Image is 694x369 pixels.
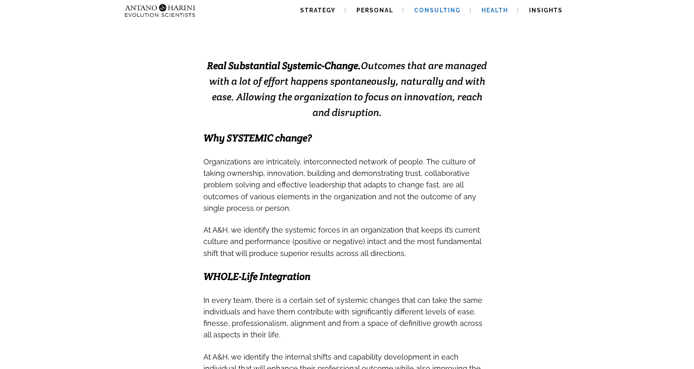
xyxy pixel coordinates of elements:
span: Why SYSTEMIC change? [203,131,312,144]
strong: Real Substantial Systemic-Change. [207,59,361,72]
span: In every team, there is a certain set of systemic changes that can take the same individuals and ... [203,296,482,339]
span: Insights [529,7,563,14]
span: Organizations are intricately, interconnected network of people. The culture of taking ownership,... [203,157,476,212]
span: Outcomes that are managed with a lot of effort happens spontaneously, naturally and with ease. Al... [207,59,487,119]
span: Consulting [414,7,461,14]
span: WHOLE-Life Integration [203,270,310,283]
span: Personal [356,7,393,14]
span: At A&H, we identify the systemic forces in an organization that keeps it’s current culture and pe... [203,226,481,257]
span: Health [482,7,508,14]
span: Strategy [300,7,336,14]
